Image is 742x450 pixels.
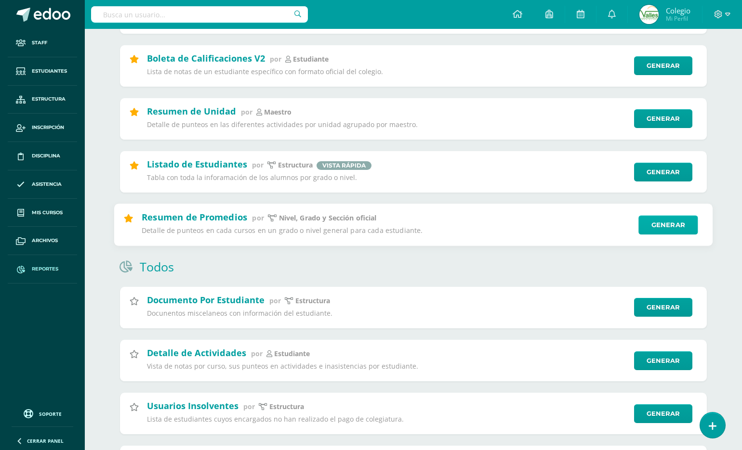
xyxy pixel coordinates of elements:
[639,5,659,24] img: 6662caab5368120307d9ba51037d29bc.png
[252,160,264,169] span: por
[8,86,77,114] a: Estructura
[293,55,329,64] p: estudiante
[279,214,377,223] p: Nivel, Grado y Sección oficial
[27,437,64,444] span: Cerrar panel
[252,213,264,222] span: por
[241,107,252,116] span: por
[12,407,73,420] a: Soporte
[142,211,247,223] h2: Resumen de Promedios
[39,411,62,417] span: Soporte
[142,226,632,235] p: Detalle de punteos en cada cursos en un grado o nivel general para cada estudiante.
[634,351,692,370] a: Generar
[147,309,628,318] p: Docunentos miscelaneos con información del estudiante.
[270,54,281,64] span: por
[666,6,690,15] span: Colegio
[8,199,77,227] a: Mis cursos
[638,215,698,234] a: Generar
[147,52,265,64] h2: Boleta de Calificaciones V2
[8,227,77,255] a: Archivos
[634,298,692,317] a: Generar
[8,114,77,142] a: Inscripción
[634,109,692,128] a: Generar
[91,6,308,23] input: Busca un usuario...
[274,349,310,358] p: estudiante
[634,56,692,75] a: Generar
[269,402,304,411] p: Estructura
[264,108,291,116] p: maestro
[140,258,174,275] h1: Todos
[8,255,77,283] a: Reportes
[32,124,64,131] span: Inscripción
[278,161,313,169] p: Estructura
[147,294,265,306] h2: Documento Por Estudiante
[666,14,690,23] span: Mi Perfil
[8,29,77,57] a: Staff
[147,173,628,182] p: Tabla con toda la inforamación de los alumnos por grado o nivel.
[295,296,330,305] p: Estructura
[147,347,246,359] h2: Detalle de Actividades
[32,237,58,244] span: Archivos
[32,209,63,217] span: Mis cursos
[8,57,77,86] a: Estudiantes
[8,142,77,170] a: Disciplina
[32,95,66,103] span: Estructura
[32,39,47,47] span: Staff
[32,152,60,160] span: Disciplina
[147,105,236,117] h2: Resumen de Unidad
[147,67,628,76] p: Lista de notas de un estudiante específico con formato oficial del colegio.
[147,362,628,371] p: Vista de notas por curso, sus punteos en actividades e inasistencias por estudiante.
[32,67,67,75] span: Estudiantes
[634,404,692,423] a: Generar
[8,170,77,199] a: Asistencia
[317,161,371,170] span: Vista rápida
[147,158,247,170] h2: Listado de Estudiantes
[243,402,255,411] span: por
[32,265,58,273] span: Reportes
[251,349,263,358] span: por
[32,180,62,188] span: Asistencia
[147,400,238,411] h2: Usuarios Insolventes
[147,120,628,129] p: Detalle de punteos en las diferentes actividades por unidad agrupado por maestro.
[634,163,692,181] a: Generar
[147,415,628,424] p: Lista de estudiantes cuyos encargados no han realizado el pago de colegiatura.
[269,296,281,305] span: por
